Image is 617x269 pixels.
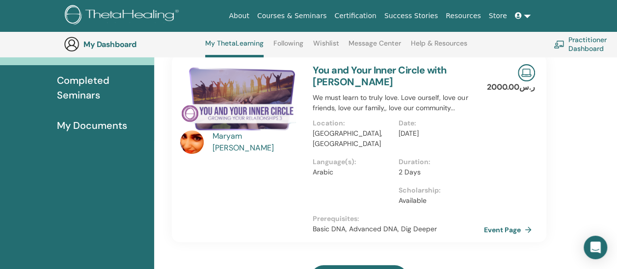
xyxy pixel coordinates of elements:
[487,81,535,93] p: ر.س2000.00
[273,39,303,55] a: Following
[484,222,536,237] a: Event Page
[57,73,146,102] span: Completed Seminars
[399,157,478,167] p: Duration :
[205,39,264,57] a: My ThetaLearning
[225,7,253,25] a: About
[64,36,80,52] img: generic-user-icon.jpg
[313,128,392,149] p: [GEOGRAPHIC_DATA], [GEOGRAPHIC_DATA]
[313,118,392,128] p: Location :
[313,214,484,224] p: Prerequisites :
[313,157,392,167] p: Language(s) :
[554,40,564,48] img: chalkboard-teacher.svg
[65,5,182,27] img: logo.png
[485,7,511,25] a: Store
[213,130,303,154] a: Maryam [PERSON_NAME]
[313,93,484,113] p: We must learn to truly love. Love ourself, love our friends, love our family,, love our community...
[399,118,478,128] p: Date :
[253,7,331,25] a: Courses & Seminars
[399,196,478,206] p: Available
[313,39,339,55] a: Wishlist
[313,64,446,88] a: You and Your Inner Circle with [PERSON_NAME]
[330,7,380,25] a: Certification
[180,130,204,154] img: default.jpg
[518,64,535,81] img: Live Online Seminar
[57,118,127,133] span: My Documents
[399,167,478,177] p: 2 Days
[584,236,607,259] div: Open Intercom Messenger
[83,40,182,49] h3: My Dashboard
[313,167,392,177] p: Arabic
[313,224,484,234] p: Basic DNA, Advanced DNA, Dig Deeper
[399,185,478,196] p: Scholarship :
[442,7,485,25] a: Resources
[380,7,442,25] a: Success Stories
[349,39,401,55] a: Message Center
[180,64,301,133] img: You and Your Inner Circle
[411,39,467,55] a: Help & Resources
[399,128,478,139] p: [DATE]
